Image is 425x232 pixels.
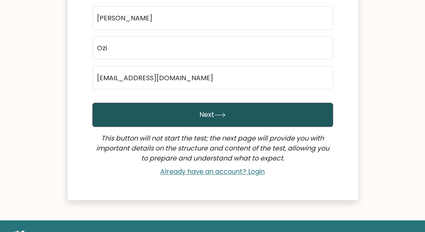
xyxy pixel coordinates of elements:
[96,133,329,163] i: This button will not start the test; the next page will provide you with important details on the...
[157,167,268,176] a: Already have an account? Login
[92,36,333,59] input: Last name
[92,66,333,89] input: Email
[92,103,333,127] button: Next
[92,6,333,30] input: First name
